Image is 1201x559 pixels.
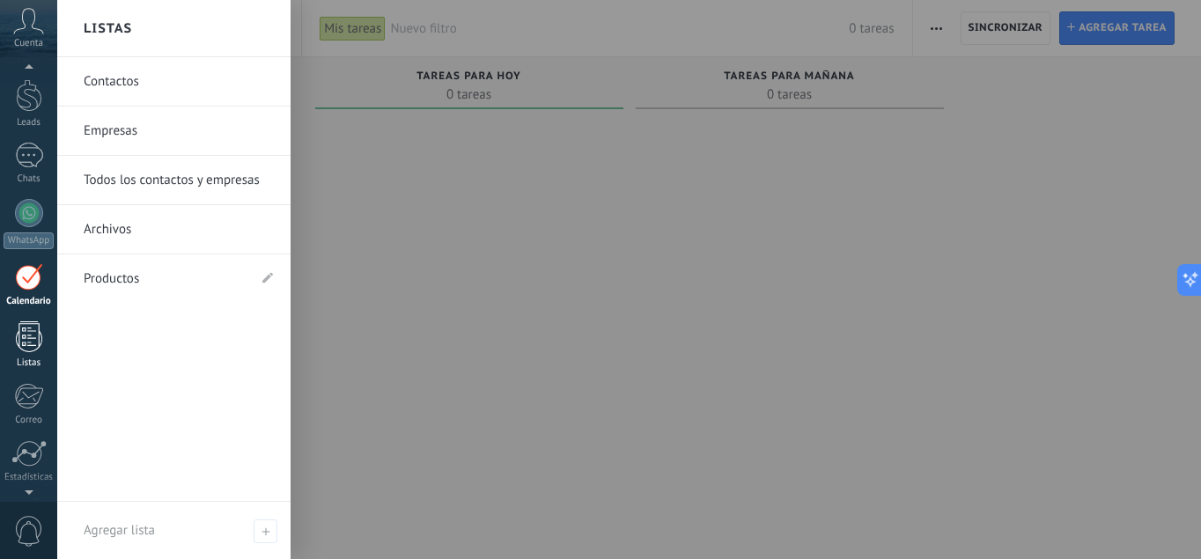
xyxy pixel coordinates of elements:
[84,57,273,107] a: Contactos
[4,117,55,129] div: Leads
[4,472,55,483] div: Estadísticas
[4,296,55,307] div: Calendario
[84,205,273,254] a: Archivos
[84,254,247,304] a: Productos
[4,415,55,426] div: Correo
[84,522,155,539] span: Agregar lista
[4,357,55,369] div: Listas
[4,173,55,185] div: Chats
[14,38,43,49] span: Cuenta
[4,232,54,249] div: WhatsApp
[254,519,277,543] span: Agregar lista
[84,107,273,156] a: Empresas
[84,156,273,205] a: Todos los contactos y empresas
[84,1,132,56] h2: Listas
